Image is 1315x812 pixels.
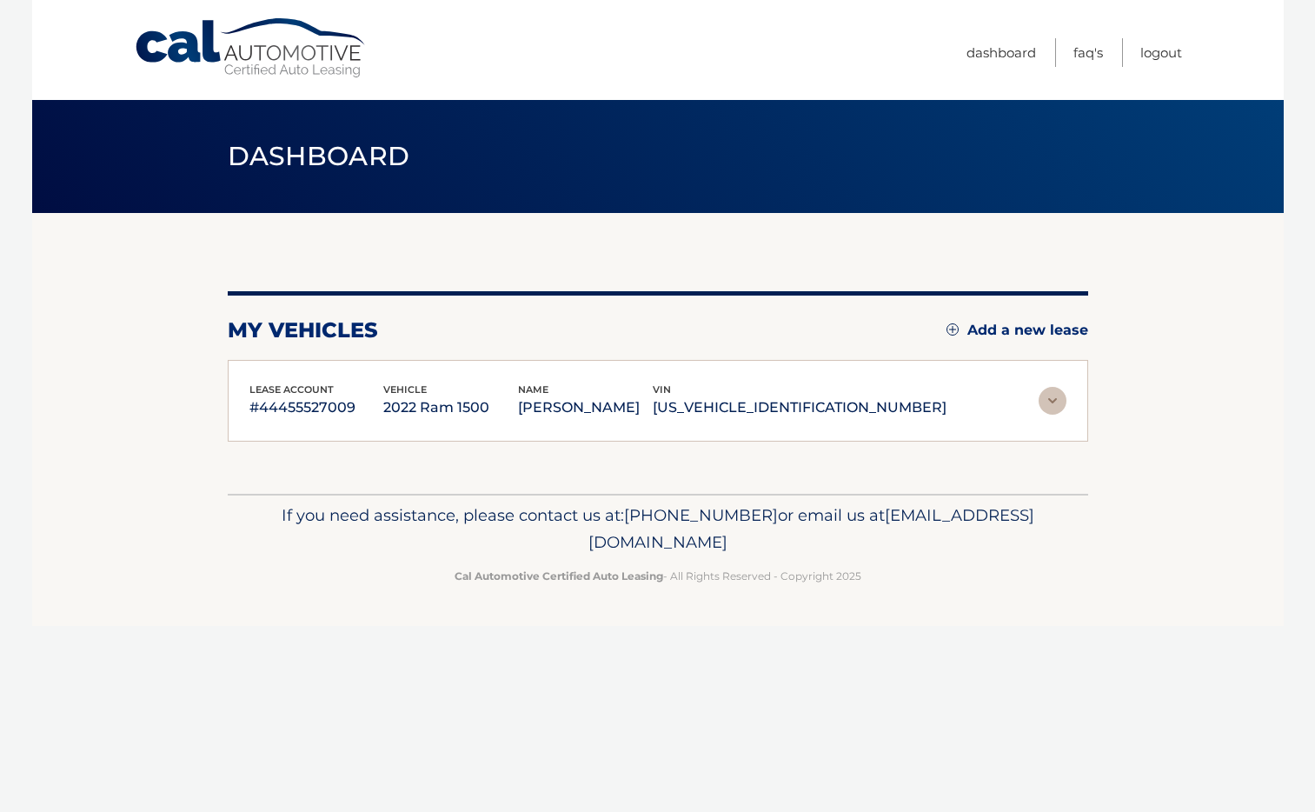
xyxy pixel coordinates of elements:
[249,396,384,420] p: #44455527009
[946,322,1088,339] a: Add a new lease
[228,140,410,172] span: Dashboard
[1073,38,1103,67] a: FAQ's
[653,396,946,420] p: [US_VEHICLE_IDENTIFICATION_NUMBER]
[966,38,1036,67] a: Dashboard
[624,505,778,525] span: [PHONE_NUMBER]
[1039,387,1066,415] img: accordion-rest.svg
[518,396,653,420] p: [PERSON_NAME]
[518,383,548,396] span: name
[239,502,1077,557] p: If you need assistance, please contact us at: or email us at
[239,567,1077,585] p: - All Rights Reserved - Copyright 2025
[383,383,427,396] span: vehicle
[1140,38,1182,67] a: Logout
[653,383,671,396] span: vin
[383,396,518,420] p: 2022 Ram 1500
[946,323,959,336] img: add.svg
[455,569,663,582] strong: Cal Automotive Certified Auto Leasing
[228,317,378,343] h2: my vehicles
[134,17,369,79] a: Cal Automotive
[249,383,334,396] span: lease account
